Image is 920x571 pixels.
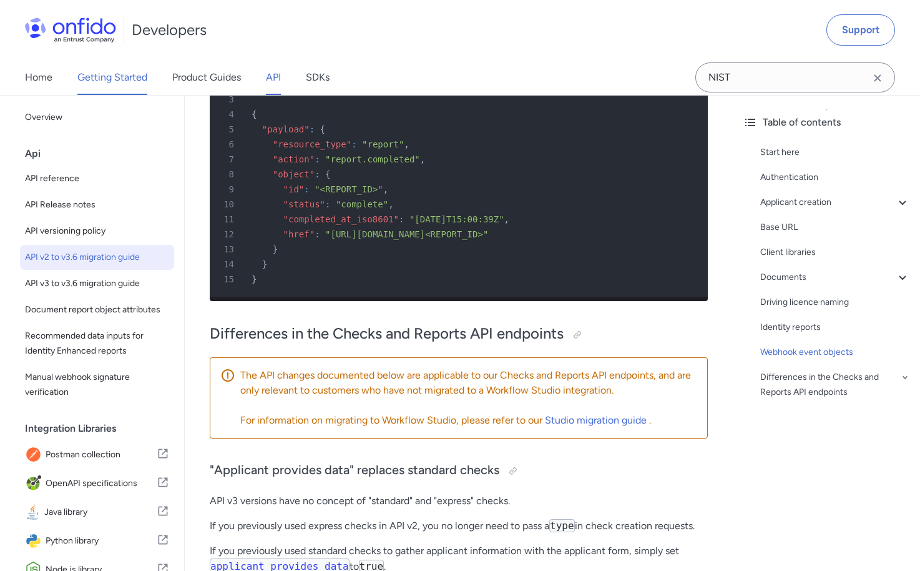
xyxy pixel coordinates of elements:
code: type [549,519,575,532]
span: 11 [215,212,243,227]
span: : [315,169,320,179]
div: Api [25,141,179,166]
a: Product Guides [172,60,241,95]
p: If you previously used express checks in API v2, you no longer need to pass a in check creation r... [210,519,708,534]
span: 10 [215,197,243,212]
input: Onfido search input field [695,62,895,92]
a: Identity reports [760,320,910,335]
span: , [383,184,388,194]
span: API Release notes [25,197,169,212]
svg: Clear search field button [870,71,885,86]
span: API versioning policy [25,224,169,239]
h1: Developers [132,20,207,40]
span: "action" [273,154,315,164]
span: } [262,259,267,269]
span: Manual webhook signature verification [25,370,169,400]
span: OpenAPI specifications [46,475,157,492]
a: API [266,60,281,95]
span: : [304,184,309,194]
img: IconPython library [25,532,46,550]
span: Python library [46,532,157,550]
span: : [325,199,330,209]
a: API v3 to v3.6 migration guide [20,271,174,296]
p: The API changes documented below are applicable to our Checks and Reports API endpoints, and are ... [240,368,697,398]
div: Webhook event objects [760,345,910,360]
span: : [399,214,404,224]
div: Integration Libraries [25,416,179,441]
a: API reference [20,166,174,191]
span: API v3 to v3.6 migration guide [25,276,169,291]
a: Authentication [760,170,910,185]
span: "[DATE]T15:00:39Z" [409,214,504,224]
a: Overview [20,105,174,130]
span: 12 [215,227,243,242]
span: : [351,139,356,149]
span: , [388,199,393,209]
a: Studio migration guide [545,414,649,426]
span: Recommended data inputs for Identity Enhanced reports [25,329,169,359]
span: "id" [283,184,305,194]
a: Manual webhook signature verification [20,365,174,405]
span: 8 [215,167,243,182]
a: IconPython libraryPython library [20,527,174,555]
span: API v2 to v3.6 migration guide [25,250,169,265]
span: 4 [215,107,243,122]
span: 5 [215,122,243,137]
p: API v3 versions have no concept of "standard" and "express" checks. [210,494,708,509]
span: Postman collection [46,446,157,464]
span: , [504,214,509,224]
a: IconJava libraryJava library [20,499,174,526]
img: Onfido Logo [25,17,116,42]
span: 6 [215,137,243,152]
h3: "Applicant provides data" replaces standard checks [210,461,708,481]
span: 14 [215,257,243,272]
span: "complete" [336,199,388,209]
div: Driving licence naming [760,295,910,310]
a: Support [826,14,895,46]
span: { [252,109,257,119]
span: Overview [25,110,169,125]
span: API reference [25,171,169,186]
span: Java library [44,504,157,521]
a: IconPostman collectionPostman collection [20,441,174,469]
a: Getting Started [77,60,147,95]
span: "payload" [262,124,310,134]
a: Base URL [760,220,910,235]
span: 15 [215,272,243,287]
span: "<REPORT_ID>" [315,184,383,194]
a: Differences in the Checks and Reports API endpoints [760,370,910,400]
div: Client libraries [760,245,910,260]
a: Recommended data inputs for Identity Enhanced reports [20,324,174,364]
a: IconOpenAPI specificationsOpenAPI specifications [20,470,174,497]
a: Document report object attributes [20,297,174,322]
span: } [273,244,278,254]
img: IconPostman collection [25,446,46,464]
span: : [310,124,315,134]
img: IconOpenAPI specifications [25,475,46,492]
span: "resource_type" [273,139,351,149]
a: API Release notes [20,192,174,217]
a: Home [25,60,52,95]
span: { [320,124,325,134]
span: "href" [283,229,315,239]
span: 13 [215,242,243,257]
a: Applicant creation [760,195,910,210]
a: API v2 to v3.6 migration guide [20,245,174,270]
a: Start here [760,145,910,160]
span: , [420,154,425,164]
span: : [315,229,320,239]
span: "completed_at_iso8601" [283,214,399,224]
span: , [404,139,409,149]
a: SDKs [306,60,330,95]
img: IconJava library [25,504,44,521]
div: Documents [760,270,910,285]
span: "object" [273,169,315,179]
span: 9 [215,182,243,197]
a: API versioning policy [20,219,174,244]
h2: Differences in the Checks and Reports API endpoints [210,324,708,345]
